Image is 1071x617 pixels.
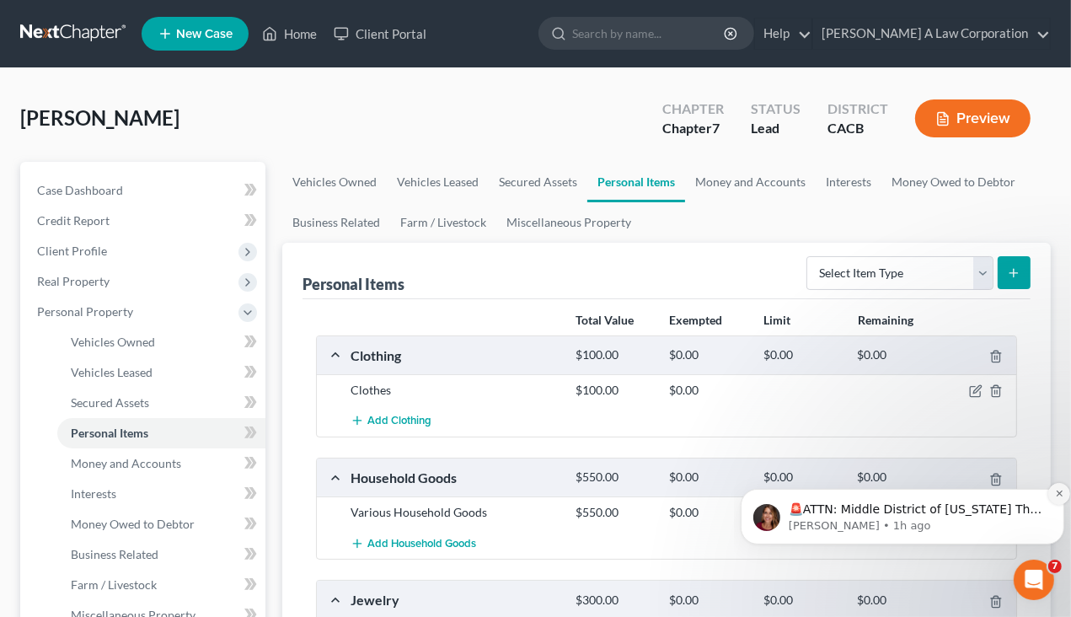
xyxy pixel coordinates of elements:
span: Case Dashboard [37,183,123,197]
a: Money and Accounts [57,448,265,479]
span: Money and Accounts [71,456,181,470]
div: $0.00 [849,347,942,363]
iframe: Intercom notifications message [734,453,1071,571]
a: Vehicles Leased [387,162,489,202]
div: Lead [751,119,801,138]
div: CACB [827,119,888,138]
div: Personal Items [303,274,404,294]
a: Help [755,19,811,49]
span: Client Profile [37,244,107,258]
a: Credit Report [24,206,265,236]
div: $0.00 [849,593,942,609]
span: 7 [712,120,720,136]
span: Real Property [37,274,110,288]
a: Interests [816,162,881,202]
div: $100.00 [567,347,661,363]
span: Add Clothing [367,415,431,428]
a: Interests [57,479,265,509]
a: Money Owed to Debtor [881,162,1025,202]
a: Business Related [57,539,265,570]
a: Vehicles Owned [57,327,265,357]
a: Vehicles Leased [57,357,265,388]
a: Money and Accounts [685,162,816,202]
div: $0.00 [661,469,755,486]
span: Vehicles Owned [71,335,155,349]
div: Various Household Goods [342,504,567,521]
span: New Case [176,28,233,40]
div: $550.00 [567,469,661,486]
div: $550.00 [567,504,661,521]
a: Personal Items [57,418,265,448]
strong: Limit [763,313,790,327]
span: Money Owed to Debtor [71,517,195,531]
span: Personal Items [71,426,148,440]
a: Personal Items [587,162,685,202]
span: Business Related [71,547,158,561]
strong: Remaining [858,313,913,327]
strong: Exempted [670,313,723,327]
div: $100.00 [567,382,661,399]
a: Farm / Livestock [57,570,265,600]
div: District [827,99,888,119]
span: Vehicles Leased [71,365,153,379]
strong: Total Value [576,313,634,327]
span: Add Household Goods [367,537,476,550]
div: Jewelry [342,591,567,609]
span: [PERSON_NAME] [20,105,179,130]
div: Chapter [662,119,724,138]
div: $0.00 [755,347,849,363]
span: Farm / Livestock [71,577,157,592]
div: Clothing [342,346,567,364]
a: Client Portal [325,19,435,49]
button: Add Clothing [351,405,431,437]
div: $0.00 [661,593,755,609]
button: Preview [915,99,1031,137]
div: Household Goods [342,469,567,486]
a: Home [254,19,325,49]
div: Chapter [662,99,724,119]
div: $0.00 [661,347,755,363]
div: $0.00 [661,382,755,399]
a: Secured Assets [489,162,587,202]
span: 7 [1048,560,1062,573]
div: $0.00 [661,504,755,521]
a: Secured Assets [57,388,265,418]
span: Interests [71,486,116,501]
div: $0.00 [755,593,849,609]
a: Business Related [282,202,390,243]
input: Search by name... [572,18,726,49]
a: Farm / Livestock [390,202,496,243]
a: Vehicles Owned [282,162,387,202]
div: Status [751,99,801,119]
a: [PERSON_NAME] A Law Corporation [813,19,1050,49]
a: Miscellaneous Property [496,202,641,243]
div: $300.00 [567,593,661,609]
a: Money Owed to Debtor [57,509,265,539]
span: Personal Property [37,304,133,319]
span: Credit Report [37,213,110,228]
button: Add Household Goods [351,528,476,559]
iframe: Intercom live chat [1014,560,1054,600]
span: Secured Assets [71,395,149,410]
a: Case Dashboard [24,175,265,206]
div: Clothes [342,382,567,399]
